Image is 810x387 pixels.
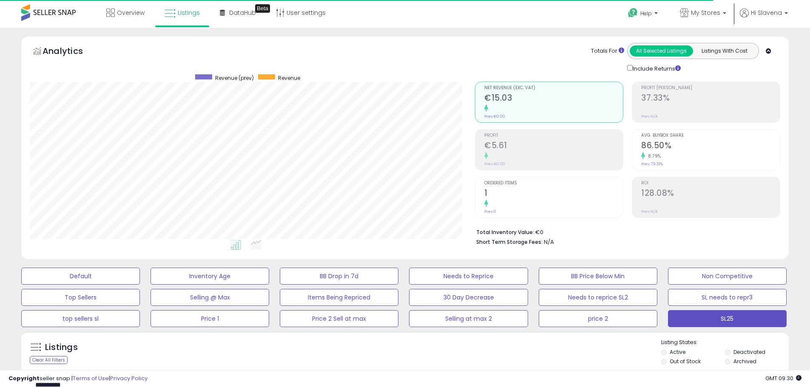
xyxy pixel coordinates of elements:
span: N/A [544,238,554,246]
small: Prev: 79.51% [641,161,663,167]
button: BB Price Below Min [539,268,657,285]
h5: Listings [45,342,78,353]
div: Clear All Filters [30,356,68,364]
button: 30 Day Decrease [409,289,528,306]
button: Items Being Repriced [280,289,398,306]
p: Listing States: [661,339,789,347]
button: Price 1 [151,310,269,327]
label: Deactivated [733,348,765,356]
h2: 86.50% [641,141,780,152]
b: Total Inventory Value: [476,229,534,236]
span: Net Revenue (Exc. VAT) [484,86,623,90]
b: Short Term Storage Fees: [476,238,543,246]
h5: Analytics [43,45,99,59]
span: Overview [117,8,145,17]
button: top sellers sl [21,310,140,327]
span: Ordered Items [484,181,623,186]
button: Listings With Cost [693,45,756,56]
button: Price 2 Sell at max [280,310,398,327]
a: Terms of Use [73,374,109,382]
button: Needs to Reprice [409,268,528,285]
h2: 1 [484,188,623,200]
i: Get Help [628,8,638,18]
button: SL25 [668,310,787,327]
button: BB Drop in 7d [280,268,398,285]
button: Selling @ Max [151,289,269,306]
div: Totals For [591,47,624,55]
span: Hi Slavena [751,8,782,17]
button: SL needs to repr3 [668,289,787,306]
small: Prev: €0.00 [484,114,505,119]
button: Default [21,268,140,285]
label: Active [670,348,685,356]
small: Prev: N/A [641,209,658,214]
span: Revenue (prev) [215,74,254,82]
span: Avg. Buybox Share [641,133,780,138]
button: Non Competitive [668,268,787,285]
div: Tooltip anchor [255,4,270,13]
span: Profit [484,133,623,138]
span: Profit [PERSON_NAME] [641,86,780,90]
small: Prev: N/A [641,114,658,119]
small: Prev: 0 [484,209,496,214]
span: My Stores [691,8,720,17]
label: Archived [733,358,756,365]
a: Privacy Policy [110,374,148,382]
strong: Copyright [9,374,40,382]
span: DataHub [229,8,256,17]
small: Prev: €0.00 [484,161,505,167]
div: seller snap | | [9,375,148,383]
h2: 37.33% [641,93,780,105]
small: 8.79% [645,153,661,159]
button: All Selected Listings [630,45,693,56]
span: Revenue [278,74,300,82]
li: €0 [476,226,774,237]
h2: 128.08% [641,188,780,200]
div: Include Returns [621,63,691,73]
button: Selling at max 2 [409,310,528,327]
h2: €15.03 [484,93,623,105]
span: 2025-09-11 09:30 GMT [765,374,801,382]
span: ROI [641,181,780,186]
label: Out of Stock [670,358,701,365]
button: price 2 [539,310,657,327]
button: Needs to reprice SL2 [539,289,657,306]
a: Hi Slavena [740,8,788,28]
h2: €5.61 [484,141,623,152]
button: Inventory Age [151,268,269,285]
button: Top Sellers [21,289,140,306]
span: Help [640,10,652,17]
a: Help [621,1,666,28]
span: Listings [178,8,200,17]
